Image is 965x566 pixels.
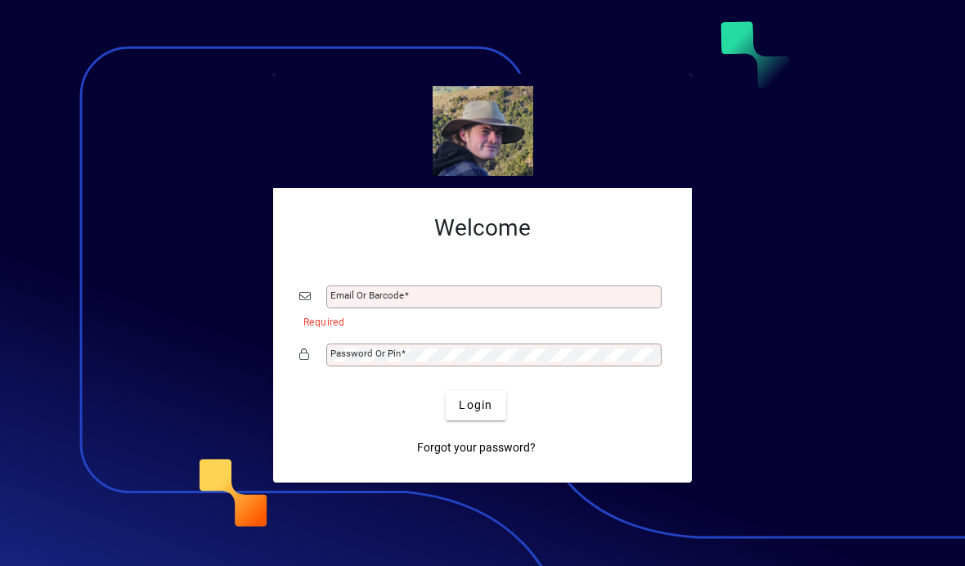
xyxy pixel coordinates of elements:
[446,391,505,420] button: Login
[303,312,653,330] mat-error: Required
[330,290,404,301] mat-label: Email or Barcode
[417,439,536,456] span: Forgot your password?
[299,214,666,242] h2: Welcome
[330,348,401,359] mat-label: Password or Pin
[411,433,542,463] a: Forgot your password?
[459,397,492,414] span: Login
